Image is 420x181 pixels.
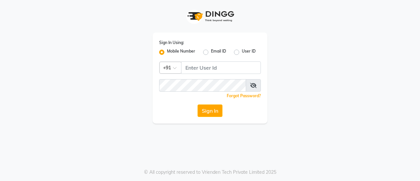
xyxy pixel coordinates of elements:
img: logo1.svg [184,7,236,26]
label: Mobile Number [167,48,195,56]
input: Username [159,79,246,92]
label: Email ID [211,48,226,56]
button: Sign In [198,104,222,117]
input: Username [181,61,261,74]
a: Forgot Password? [227,93,261,98]
label: Sign In Using: [159,40,184,46]
label: User ID [242,48,256,56]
